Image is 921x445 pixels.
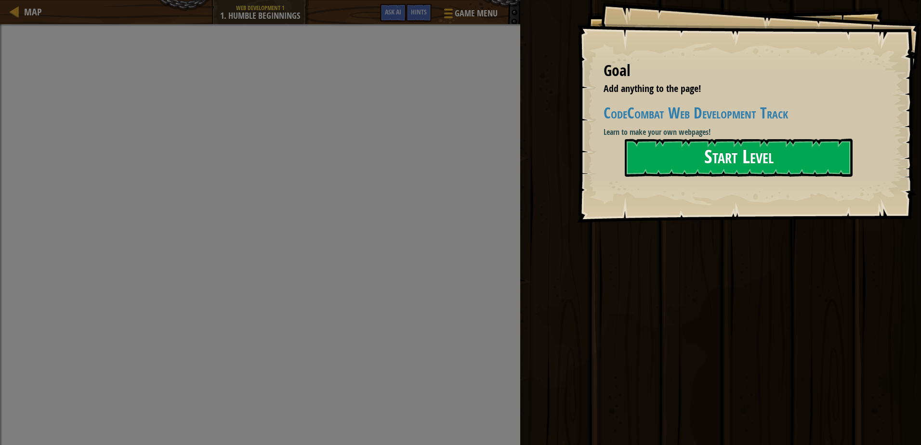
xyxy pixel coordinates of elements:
button: Start Level [625,139,853,177]
span: Hints [411,7,427,16]
button: Ask AI [380,4,406,22]
button: Game Menu [436,4,503,26]
a: Map [19,5,42,18]
span: Add anything to the page! [604,82,701,95]
div: Goal [604,60,868,82]
p: Learn to make your own webpages! [604,127,875,138]
li: Add anything to the page! [592,82,865,96]
h2: CodeCombat Web Development Track [604,105,875,122]
span: Game Menu [455,7,498,20]
span: Map [24,5,42,18]
span: Ask AI [385,7,401,16]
